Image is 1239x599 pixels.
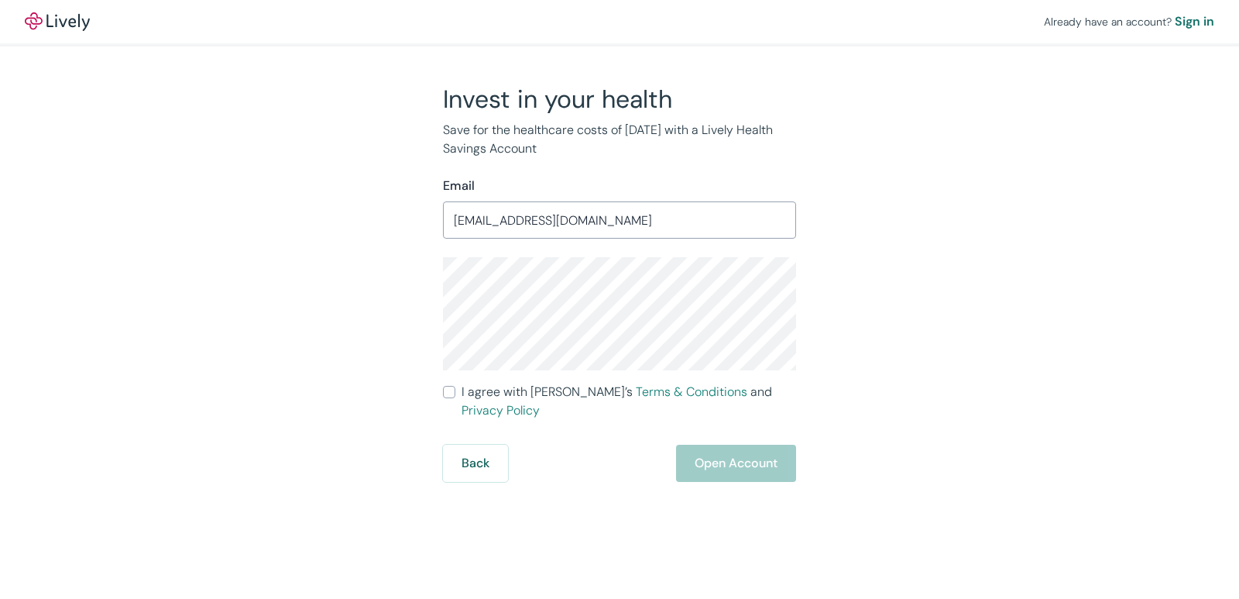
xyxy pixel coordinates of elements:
div: Already have an account? [1044,12,1214,31]
a: Privacy Policy [462,402,540,418]
p: Save for the healthcare costs of [DATE] with a Lively Health Savings Account [443,121,796,158]
a: LivelyLively [25,12,90,31]
h2: Invest in your health [443,84,796,115]
a: Terms & Conditions [636,384,747,400]
span: I agree with [PERSON_NAME]’s and [462,383,796,420]
a: Sign in [1175,12,1214,31]
button: Back [443,445,508,482]
label: Email [443,177,475,195]
img: Lively [25,12,90,31]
